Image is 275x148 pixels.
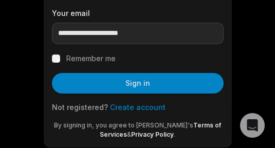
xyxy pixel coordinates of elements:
span: & [127,131,131,138]
span: By signing in, you agree to [PERSON_NAME]'s [54,121,193,129]
div: Open Intercom Messenger [240,113,265,138]
a: Create account [110,103,166,112]
a: Privacy Policy [131,131,174,138]
span: . [174,131,175,138]
button: Sign in [52,73,224,94]
span: Not registered? [52,103,108,112]
a: Terms of Services [100,121,221,138]
label: Your email [52,8,224,18]
label: Remember me [66,52,116,65]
